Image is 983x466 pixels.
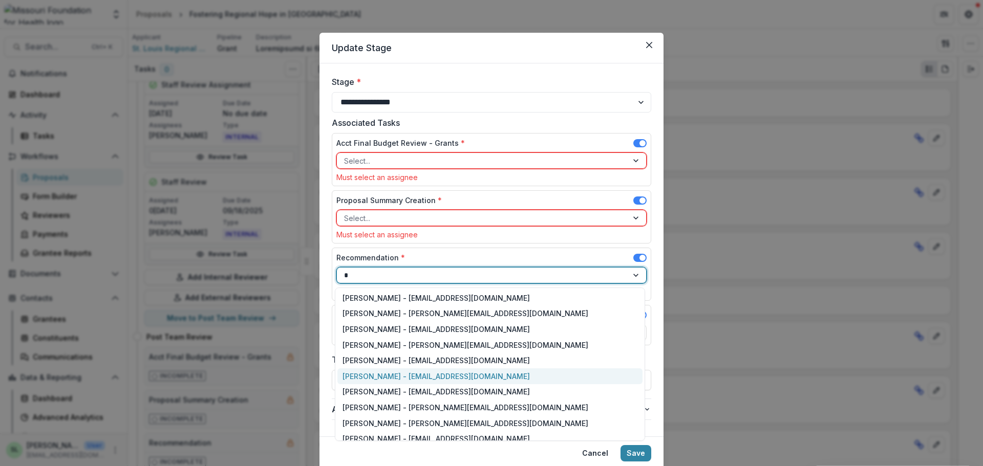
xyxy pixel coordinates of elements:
[337,306,643,322] div: [PERSON_NAME] - [PERSON_NAME][EMAIL_ADDRESS][DOMAIN_NAME]
[337,415,643,431] div: [PERSON_NAME] - [PERSON_NAME][EMAIL_ADDRESS][DOMAIN_NAME]
[332,117,645,129] label: Associated Tasks
[336,173,647,182] div: Must select an assignee
[576,445,614,461] button: Cancel
[336,195,442,206] label: Proposal Summary Creation
[337,431,643,447] div: [PERSON_NAME] - [EMAIL_ADDRESS][DOMAIN_NAME]
[332,403,643,415] span: Advanced Configuration
[319,33,664,63] header: Update Stage
[337,352,643,368] div: [PERSON_NAME] - [EMAIL_ADDRESS][DOMAIN_NAME]
[337,384,643,400] div: [PERSON_NAME] - [EMAIL_ADDRESS][DOMAIN_NAME]
[337,400,643,415] div: [PERSON_NAME] - [PERSON_NAME][EMAIL_ADDRESS][DOMAIN_NAME]
[332,399,651,419] button: Advanced Configuration
[332,76,645,88] label: Stage
[336,230,647,239] div: Must select an assignee
[337,368,643,384] div: [PERSON_NAME] - [EMAIL_ADDRESS][DOMAIN_NAME]
[337,337,643,353] div: [PERSON_NAME] - [PERSON_NAME][EMAIL_ADDRESS][DOMAIN_NAME]
[641,37,657,53] button: Close
[621,445,651,461] button: Save
[332,353,645,366] label: Task Due Date
[337,290,643,306] div: [PERSON_NAME] - [EMAIL_ADDRESS][DOMAIN_NAME]
[337,321,643,337] div: [PERSON_NAME] - [EMAIL_ADDRESS][DOMAIN_NAME]
[336,138,465,148] label: Acct Final Budget Review - Grants
[336,252,405,263] label: Recommendation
